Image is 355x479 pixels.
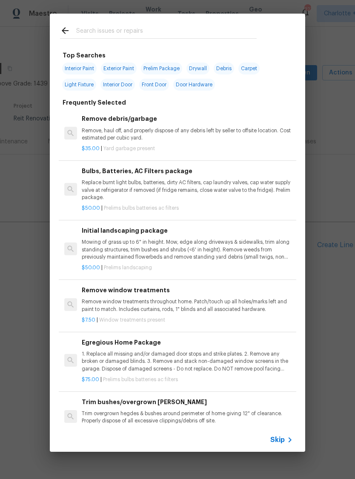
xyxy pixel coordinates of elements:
span: Door Hardware [173,79,215,91]
span: Interior Paint [62,63,97,74]
span: $7.50 [82,317,95,322]
input: Search issues or repairs [76,26,257,38]
span: Prelims bulbs batteries ac filters [104,205,179,211]
p: Remove window treatments throughout home. Patch/touch up all holes/marks left and paint to match.... [82,298,293,313]
h6: Remove debris/garbage [82,114,293,123]
h6: Frequently Selected [63,98,126,107]
span: Exterior Paint [101,63,137,74]
p: Remove, haul off, and properly dispose of any debris left by seller to offsite location. Cost est... [82,127,293,142]
p: | [82,376,293,383]
span: Yard garbage present [103,146,155,151]
p: Mowing of grass up to 6" in height. Mow, edge along driveways & sidewalks, trim along standing st... [82,239,293,260]
span: $50.00 [82,265,100,270]
p: Replace burnt light bulbs, batteries, dirty AC filters, cap laundry valves, cap water supply valv... [82,179,293,201]
span: Debris [214,63,234,74]
span: Prelims landscaping [104,265,152,270]
p: 1. Replace all missing and/or damaged door stops and strike plates. 2. Remove any broken or damag... [82,351,293,372]
span: Prelims bulbs batteries ac filters [103,377,178,382]
span: Front Door [139,79,169,91]
p: | [82,205,293,212]
span: Drywall [186,63,209,74]
span: Interior Door [100,79,135,91]
span: $35.00 [82,146,100,151]
span: Skip [270,436,285,444]
p: | [82,264,293,271]
h6: Bulbs, Batteries, AC Filters package [82,166,293,176]
span: Window treatments present [99,317,165,322]
p: | [82,316,293,324]
span: $75.00 [82,377,99,382]
h6: Egregious Home Package [82,338,293,347]
h6: Top Searches [63,51,106,60]
span: Prelim Package [141,63,182,74]
h6: Initial landscaping package [82,226,293,235]
h6: Trim bushes/overgrown [PERSON_NAME] [82,397,293,407]
h6: Remove window treatments [82,285,293,295]
span: Light Fixture [62,79,96,91]
p: Trim overgrown hegdes & bushes around perimeter of home giving 12" of clearance. Properly dispose... [82,410,293,425]
span: $50.00 [82,205,100,211]
span: Carpet [238,63,260,74]
p: | [82,145,293,152]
